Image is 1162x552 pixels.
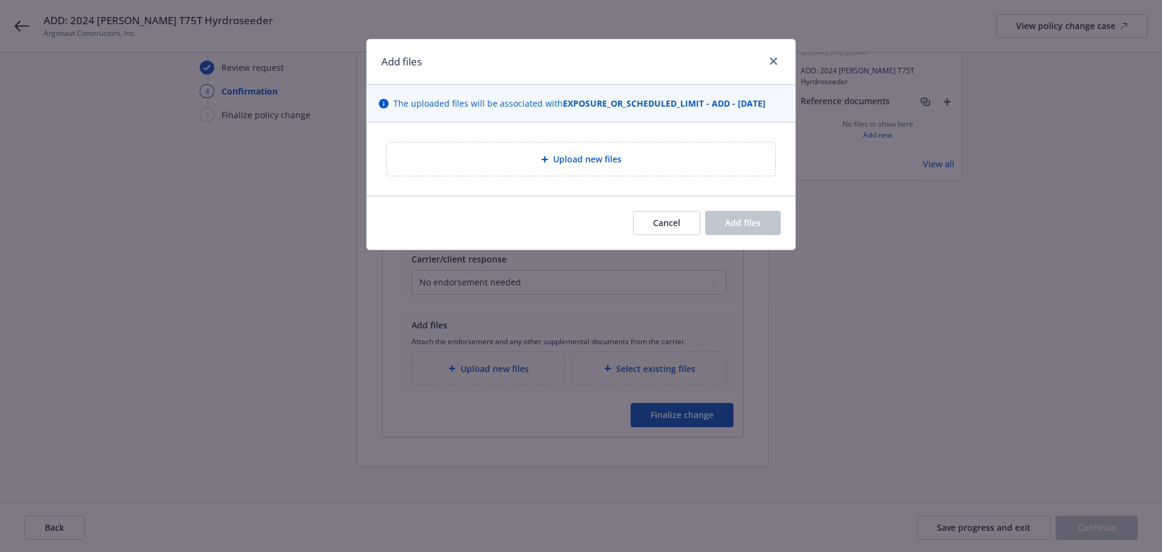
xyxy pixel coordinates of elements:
[553,153,622,165] span: Upload new files
[653,217,680,228] span: Cancel
[705,211,781,235] button: Add files
[563,98,766,109] strong: EXPOSURE_OR_SCHEDULED_LIMIT - ADD - [DATE]
[386,142,776,176] div: Upload new files
[725,217,761,228] span: Add files
[633,211,700,235] button: Cancel
[393,97,766,110] span: The uploaded files will be associated with
[381,54,422,70] h1: Add files
[766,54,781,68] a: close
